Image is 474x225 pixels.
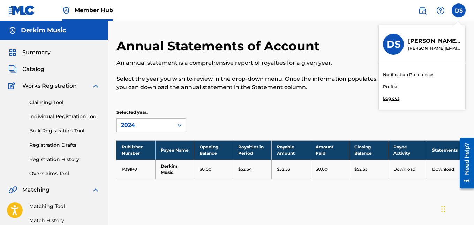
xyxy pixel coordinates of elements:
[155,140,194,160] th: Payee Name
[29,170,100,177] a: Overclaims Tool
[22,186,50,194] span: Matching
[349,140,388,160] th: Closing Balance
[121,121,169,129] div: 2024
[8,48,51,57] a: SummarySummary
[383,95,399,102] p: Log out
[238,166,252,172] p: $52.54
[386,38,401,50] h3: DS
[8,65,44,73] a: CatalogCatalog
[21,26,66,34] h5: Derkim Music
[432,167,454,172] a: Download
[116,140,155,160] th: Publisher Number
[354,166,368,172] p: $52.53
[393,167,415,172] a: Download
[29,113,100,120] a: Individual Registration Tool
[277,166,290,172] p: $52.53
[418,6,427,15] img: search
[116,109,186,115] p: Selected year:
[455,7,463,15] span: DS
[408,45,461,51] p: derrick.shaw@blackwallstreet-usa.com
[8,48,17,57] img: Summary
[29,203,100,210] a: Matching Tool
[91,82,100,90] img: expand
[62,6,70,15] img: Top Rightsholder
[22,82,77,90] span: Works Registration
[8,186,17,194] img: Matching
[439,192,474,225] iframe: Chat Widget
[454,135,474,191] iframe: Resource Center
[408,37,461,45] p: Derrick Shaw
[434,3,447,17] div: Help
[233,140,271,160] th: Royalties in Period
[388,140,427,160] th: Payee Activity
[8,65,17,73] img: Catalog
[116,59,385,67] p: An annual statement is a comprehensive report of royalties for a given year.
[116,38,323,54] h2: Annual Statements of Account
[383,72,434,78] a: Notification Preferences
[8,26,17,35] img: Accounts
[75,6,113,14] span: Member Hub
[116,160,155,179] td: P391P0
[415,3,429,17] a: Public Search
[116,75,385,91] p: Select the year you wish to review in the drop-down menu. Once the information populates, you can...
[427,140,465,160] th: Statements
[452,3,466,17] div: User Menu
[310,140,349,160] th: Amount Paid
[29,99,100,106] a: Claiming Tool
[22,48,51,57] span: Summary
[441,199,445,219] div: Drag
[29,142,100,149] a: Registration Drafts
[29,127,100,135] a: Bulk Registration Tool
[91,186,100,194] img: expand
[8,82,17,90] img: Works Registration
[29,217,100,224] a: Match History
[383,83,397,90] a: Profile
[29,156,100,163] a: Registration History
[272,140,310,160] th: Payable Amount
[316,166,328,172] p: $0.00
[155,160,194,179] td: Derkim Music
[22,65,44,73] span: Catalog
[436,6,445,15] img: help
[200,166,211,172] p: $0.00
[8,5,35,15] img: MLC Logo
[194,140,233,160] th: Opening Balance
